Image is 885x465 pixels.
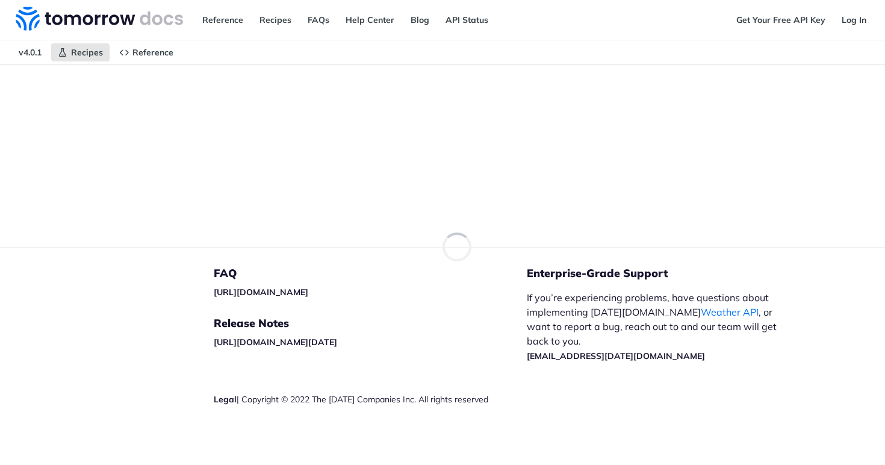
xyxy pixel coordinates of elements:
a: Log In [835,11,873,29]
span: v4.0.1 [12,43,48,61]
a: API Status [439,11,495,29]
a: FAQs [301,11,336,29]
a: Reference [113,43,180,61]
a: Legal [214,394,237,405]
a: Get Your Free API Key [730,11,832,29]
a: Blog [404,11,436,29]
img: Tomorrow.io Weather API Docs [16,7,183,31]
p: If you’re experiencing problems, have questions about implementing [DATE][DOMAIN_NAME] , or want ... [527,290,789,363]
div: | Copyright © 2022 The [DATE] Companies Inc. All rights reserved [214,393,527,405]
a: [URL][DOMAIN_NAME] [214,287,308,298]
span: Recipes [71,47,103,58]
a: Help Center [339,11,401,29]
h5: Release Notes [214,316,527,331]
a: Recipes [253,11,298,29]
a: Weather API [701,306,759,318]
h5: Enterprise-Grade Support [527,266,809,281]
span: Reference [132,47,173,58]
a: Recipes [51,43,110,61]
a: Reference [196,11,250,29]
a: [URL][DOMAIN_NAME][DATE] [214,337,337,348]
a: [EMAIL_ADDRESS][DATE][DOMAIN_NAME] [527,351,705,361]
h5: FAQ [214,266,527,281]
